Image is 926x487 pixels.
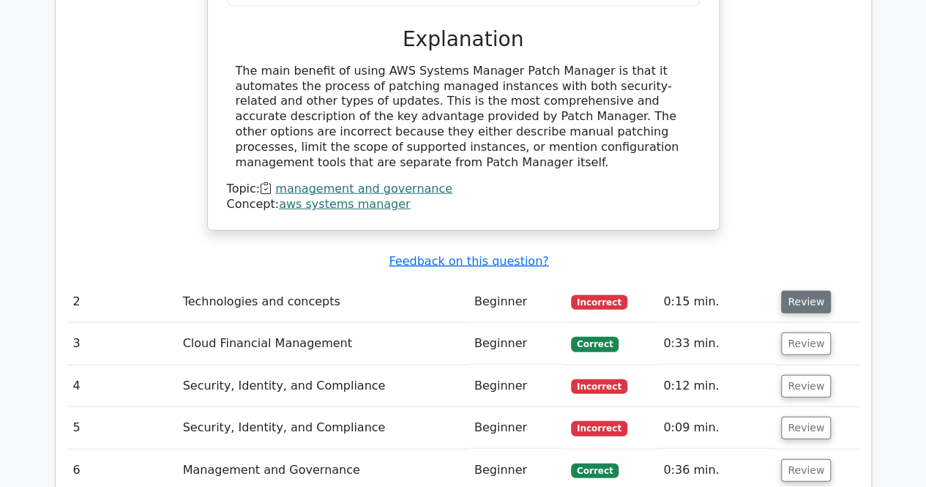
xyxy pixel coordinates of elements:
[781,417,831,439] button: Review
[571,464,619,478] span: Correct
[468,323,565,365] td: Beginner
[781,459,831,482] button: Review
[468,281,565,323] td: Beginner
[571,421,627,436] span: Incorrect
[657,281,775,323] td: 0:15 min.
[389,254,548,268] a: Feedback on this question?
[177,281,468,323] td: Technologies and concepts
[177,365,468,407] td: Security, Identity, and Compliance
[67,407,177,449] td: 5
[67,281,177,323] td: 2
[571,295,627,310] span: Incorrect
[227,197,700,212] div: Concept:
[657,365,775,407] td: 0:12 min.
[781,332,831,355] button: Review
[279,197,411,211] a: aws systems manager
[571,379,627,394] span: Incorrect
[275,182,452,196] a: management and governance
[236,27,691,52] h3: Explanation
[781,291,831,313] button: Review
[177,407,468,449] td: Security, Identity, and Compliance
[67,365,177,407] td: 4
[67,323,177,365] td: 3
[236,64,691,171] div: The main benefit of using AWS Systems Manager Patch Manager is that it automates the process of p...
[468,407,565,449] td: Beginner
[177,323,468,365] td: Cloud Financial Management
[781,375,831,398] button: Review
[657,407,775,449] td: 0:09 min.
[657,323,775,365] td: 0:33 min.
[571,337,619,352] span: Correct
[227,182,700,197] div: Topic:
[468,365,565,407] td: Beginner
